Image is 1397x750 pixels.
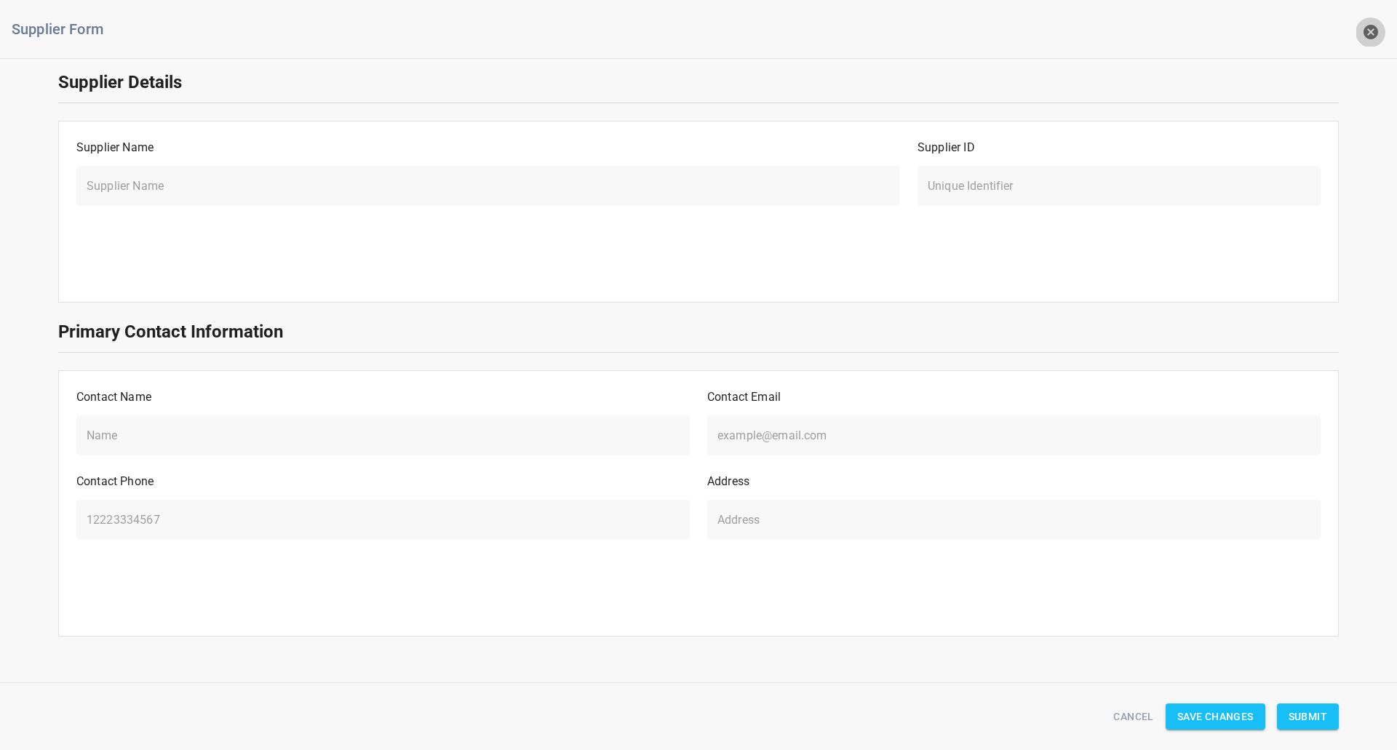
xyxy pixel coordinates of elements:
span: Cancel [1113,708,1153,726]
span: Save Changes [1177,708,1254,726]
button: Submit [1277,703,1339,730]
p: Supplier ID [918,139,1321,156]
p: Contact Email [707,388,1321,406]
span: Submit [1289,708,1327,726]
input: Name [76,415,690,455]
input: example@email.com [707,415,1321,455]
h5: Primary Contact Information [58,320,1339,343]
input: Supplier Name [76,165,900,206]
h6: Supplier Form [12,17,1270,41]
button: Save Changes [1166,703,1265,730]
p: Address [707,473,1321,490]
input: Unique Identifier [918,165,1321,206]
p: Contact Phone [76,473,690,490]
p: Contact Name [76,388,690,406]
button: Cancel [1107,703,1159,730]
p: Supplier Name [76,139,900,156]
h5: Supplier Details [58,71,1339,94]
input: 12223334567 [76,499,690,540]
